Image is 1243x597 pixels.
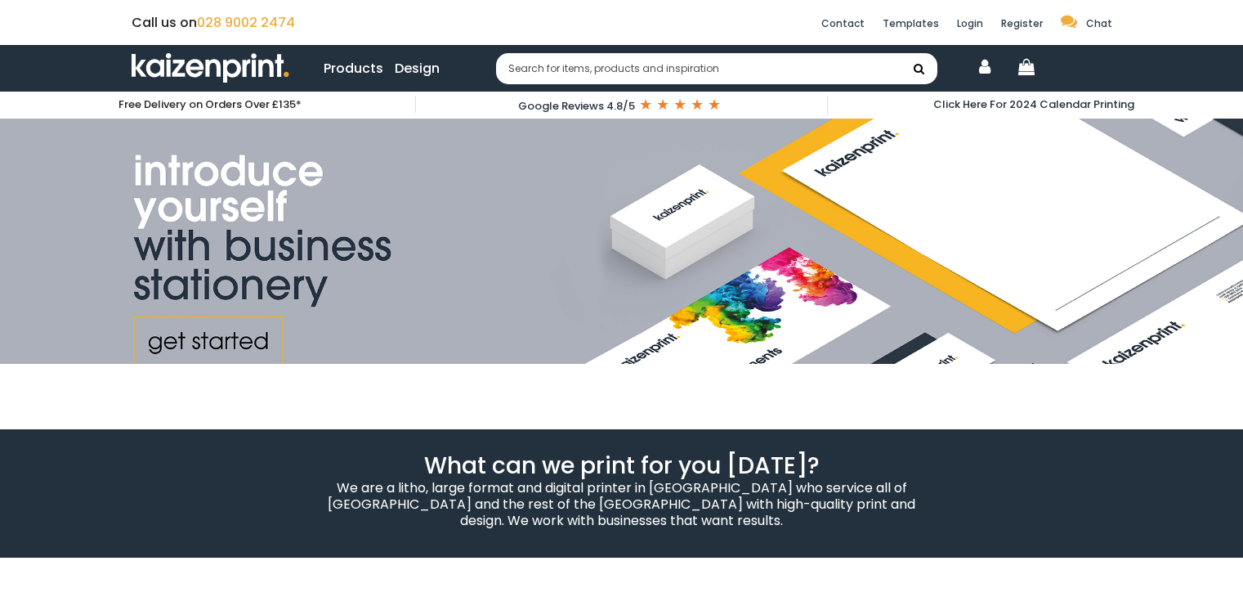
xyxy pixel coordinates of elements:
[328,478,915,530] span: We are a litho, large format and digital printer in [GEOGRAPHIC_DATA] who service all of [GEOGRAP...
[1086,16,1112,30] span: Chat
[424,458,820,480] strong: What can we print for you [DATE]?
[957,16,983,30] a: Login
[132,53,289,83] img: Kaizen Print - We print for businesses who want results!
[324,58,383,79] a: Products
[4,96,415,113] div: Free Delivery on Orders Over £135*
[132,45,289,92] a: Kaizen Print - We print for businesses who want results!
[821,16,865,30] a: Contact
[518,98,725,114] a: Google Reviews 4.8/5
[197,13,295,32] a: 028 9002 2474
[1061,16,1112,30] a: Chat
[132,12,442,33] div: Call us on
[883,16,939,30] a: Templates
[395,58,440,79] a: Design
[1001,16,1043,30] a: Register
[933,97,1134,112] a: Click Here For 2024 Calendar Printing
